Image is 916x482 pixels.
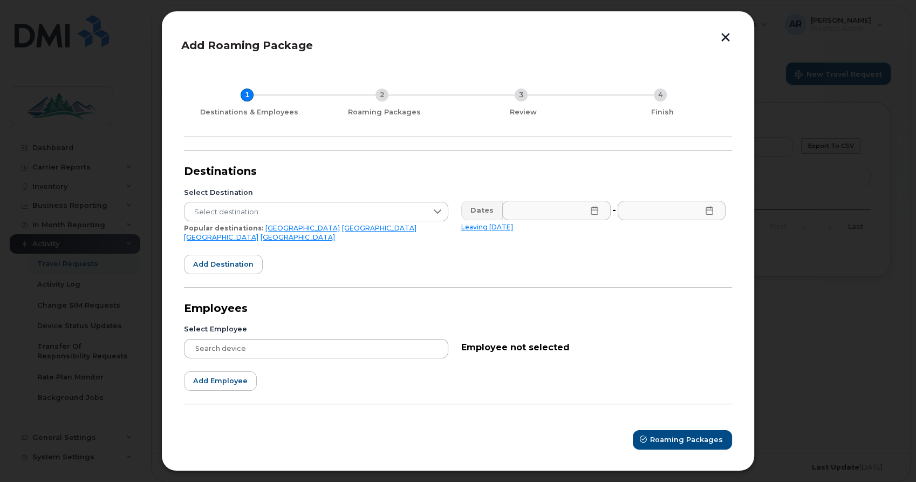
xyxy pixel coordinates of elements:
[184,164,732,179] div: Destinations
[184,224,263,232] span: Popular destinations:
[461,337,726,354] div: Employee not selected
[171,63,891,85] h1: Travel Request
[461,223,513,231] a: Leaving [DATE]
[184,202,427,222] span: Select destination
[193,259,254,269] span: Add destination
[342,224,416,232] a: [GEOGRAPHIC_DATA]
[597,107,728,117] div: Finish
[458,107,589,117] div: Review
[184,339,448,358] input: Search device
[184,324,448,334] div: Select Employee
[654,89,667,101] div: 4
[261,233,335,241] a: [GEOGRAPHIC_DATA]
[184,255,263,274] button: Add destination
[193,376,248,386] span: Add employee
[181,39,313,52] span: Add Roaming Package
[184,233,258,241] a: [GEOGRAPHIC_DATA]
[515,89,528,101] div: 3
[319,107,449,117] div: Roaming Packages
[618,201,726,220] input: Please fill out this field
[502,201,611,220] input: Please fill out this field
[265,224,340,232] a: [GEOGRAPHIC_DATA]
[633,430,732,450] button: Roaming Packages
[184,301,732,316] div: Employees
[375,89,388,101] div: 2
[650,435,723,445] span: Roaming Packages
[184,371,257,391] button: Add employee
[184,188,448,198] div: Select Destination
[610,201,618,220] div: -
